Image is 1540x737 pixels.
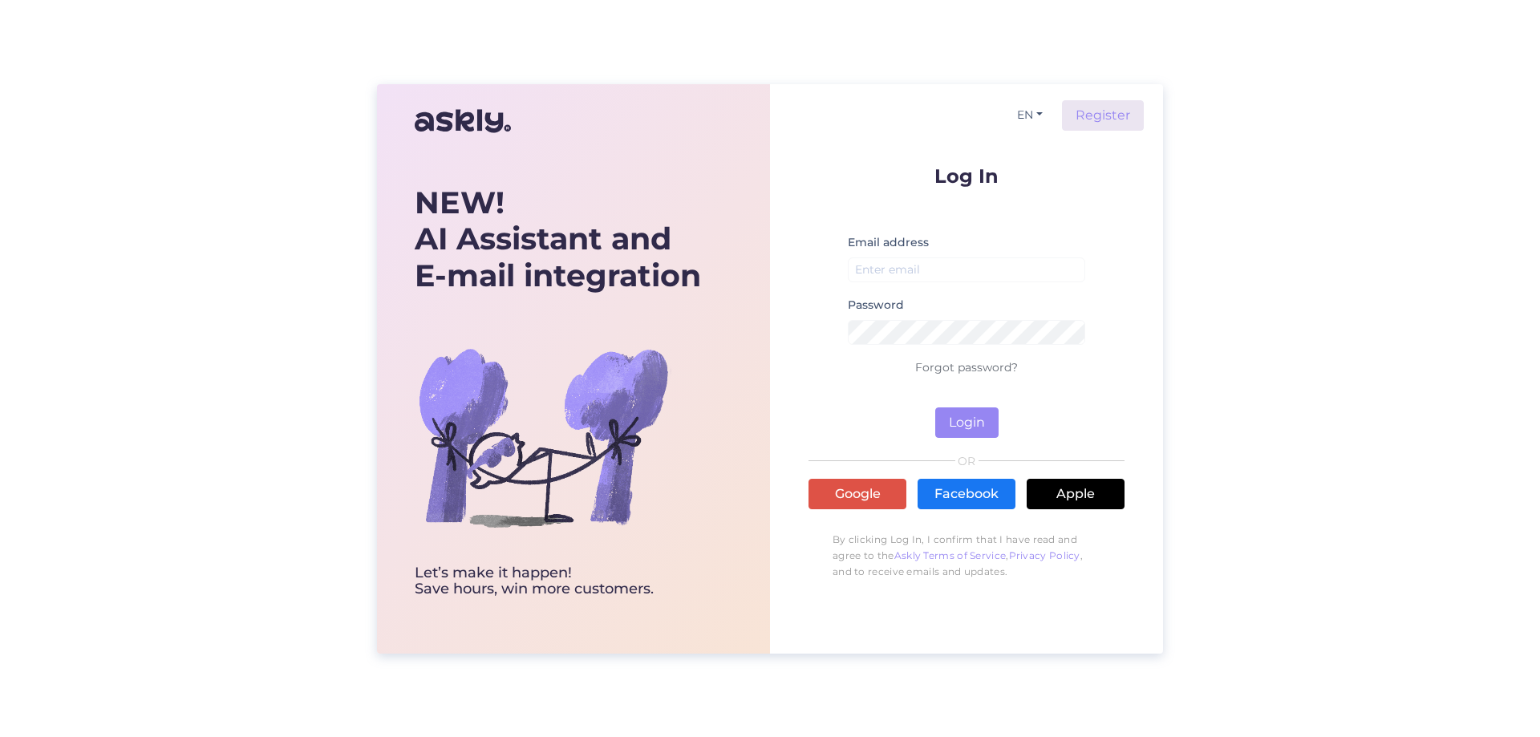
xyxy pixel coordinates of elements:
[808,479,906,509] a: Google
[415,184,505,221] b: NEW!
[935,407,999,438] button: Login
[848,257,1085,282] input: Enter email
[915,360,1018,375] a: Forgot password?
[808,166,1125,186] p: Log In
[955,456,979,467] span: OR
[918,479,1015,509] a: Facebook
[415,184,701,294] div: AI Assistant and E-mail integration
[894,549,1007,561] a: Askly Terms of Service
[808,524,1125,588] p: By clicking Log In, I confirm that I have read and agree to the , , and to receive emails and upd...
[848,297,904,314] label: Password
[415,565,701,597] div: Let’s make it happen! Save hours, win more customers.
[415,102,511,140] img: Askly
[415,309,671,565] img: bg-askly
[1009,549,1080,561] a: Privacy Policy
[1027,479,1125,509] a: Apple
[848,234,929,251] label: Email address
[1062,100,1144,131] a: Register
[1011,103,1049,127] button: EN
